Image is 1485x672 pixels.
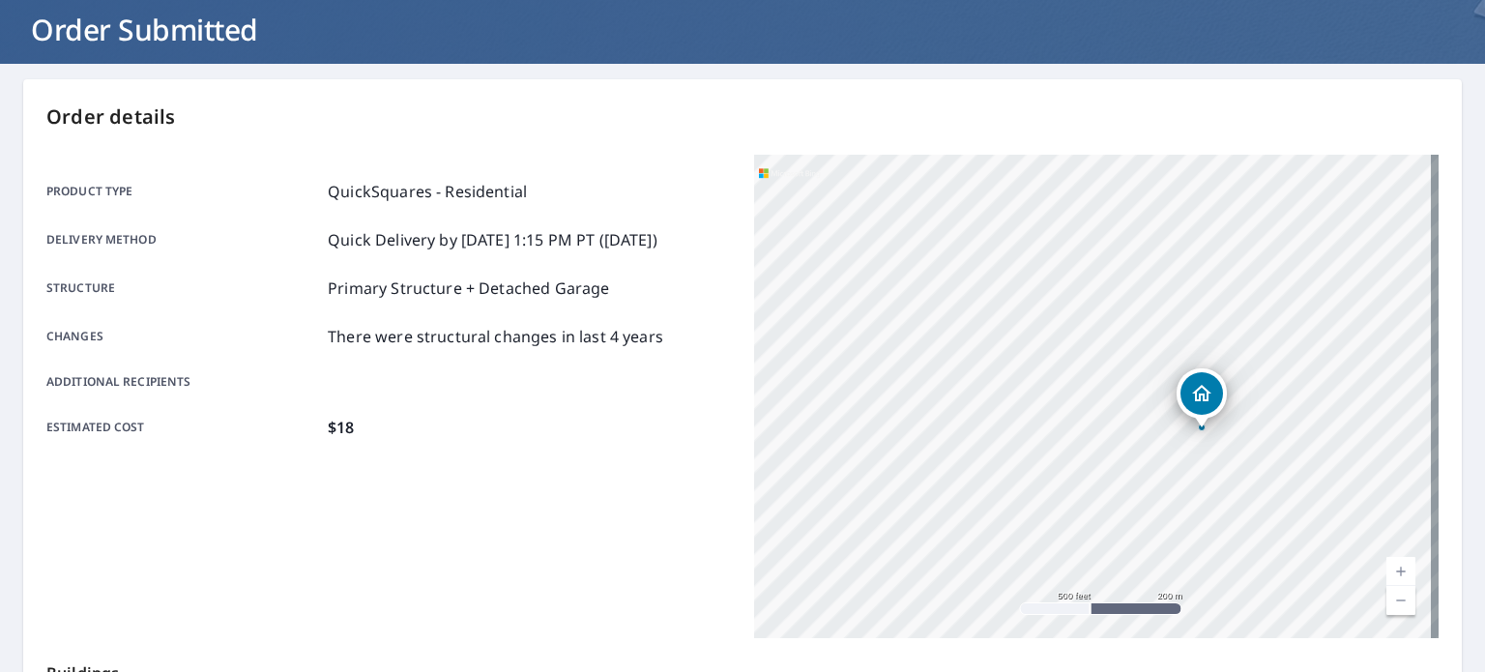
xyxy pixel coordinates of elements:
[46,416,320,439] p: Estimated cost
[328,180,527,203] p: QuickSquares - Residential
[1386,557,1415,586] a: Current Level 16, Zoom In
[46,228,320,251] p: Delivery method
[1386,586,1415,615] a: Current Level 16, Zoom Out
[23,10,1462,49] h1: Order Submitted
[1177,368,1227,428] div: Dropped pin, building 1, Residential property, 13253 Sand Grouse Ct West Palm Beach, FL 33418
[328,416,354,439] p: $18
[46,180,320,203] p: Product type
[328,277,609,300] p: Primary Structure + Detached Garage
[46,325,320,348] p: Changes
[328,228,657,251] p: Quick Delivery by [DATE] 1:15 PM PT ([DATE])
[46,277,320,300] p: Structure
[46,373,320,391] p: Additional recipients
[328,325,663,348] p: There were structural changes in last 4 years
[46,102,1439,131] p: Order details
